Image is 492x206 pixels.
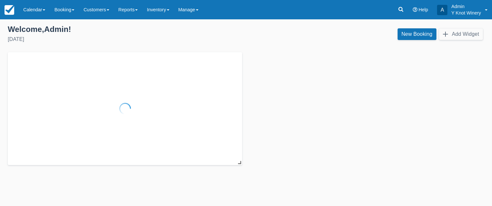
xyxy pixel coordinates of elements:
button: Add Widget [439,28,483,40]
a: New Booking [398,28,436,40]
div: Welcome , Admin ! [8,25,241,34]
img: checkfront-main-nav-mini-logo.png [5,5,14,15]
div: A [437,5,447,15]
div: [DATE] [8,35,241,43]
p: Admin [451,3,481,10]
p: Y Knot Winery [451,10,481,16]
span: Help [419,7,428,12]
i: Help [413,7,417,12]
